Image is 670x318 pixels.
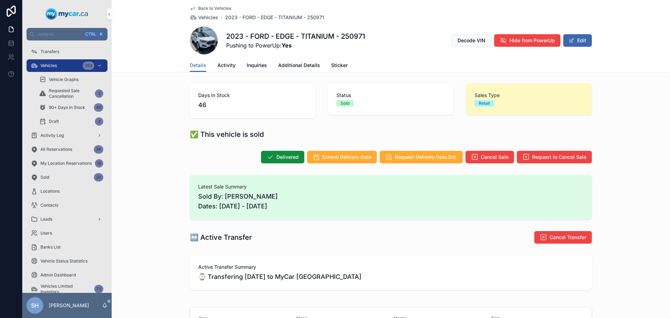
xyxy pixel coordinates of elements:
span: Ctrl [84,31,97,38]
div: 73 [94,285,103,293]
a: My Location Reservations16 [27,157,107,170]
button: Extend Delivery Date [307,151,377,163]
button: Hide from PowerUp [494,34,560,47]
span: Request Delivery Date Ext. [395,154,457,161]
button: Cancel Transfer [534,231,592,244]
span: Activity [217,62,236,69]
span: K [98,31,104,37]
a: Users [27,227,107,239]
a: Draft2 [35,115,107,128]
img: App logo [46,8,88,20]
a: Back to Vehicles [190,6,231,11]
span: Sold By: [PERSON_NAME] Dates: [DATE] - [DATE] [198,192,583,211]
span: Cancel Transfer [550,234,586,241]
span: Requested Sale Cancellation [49,88,92,99]
a: All Reservations34 [27,143,107,156]
a: Sticker [331,59,348,73]
span: Details [190,62,206,69]
button: Request Delivery Date Ext. [380,151,463,163]
span: Status [336,92,445,99]
span: Inquiries [247,62,267,69]
span: Cancel Sale [481,154,508,161]
span: Additional Details [278,62,320,69]
a: Admin Dashboard [27,269,107,281]
span: Banks List [40,244,61,250]
span: Vehicle Status Statistics [40,258,88,264]
a: 2023 - FORD - EDGE - TITANIUM - 250971 [225,14,324,21]
span: Sales Type [475,92,583,99]
span: All Reservations [40,147,72,152]
button: Delivered [261,151,304,163]
span: Contacts [40,202,58,208]
span: 90+ Days In Stock [49,105,85,110]
span: Vehicles [198,14,218,21]
span: Active Transfer Summary [198,264,583,271]
a: Activity [217,59,236,73]
div: 2 [95,117,103,126]
span: Sticker [331,62,348,69]
a: Vehicle Graphs [35,73,107,86]
button: Decode VIN [452,34,491,47]
span: Users [40,230,52,236]
h1: ✅ This vehicle is sold [190,130,264,139]
button: Request to Cancel Sale [517,151,592,163]
a: Details [190,59,206,72]
div: 34 [94,145,103,154]
a: Vehicles Limited Inventory73 [27,283,107,295]
a: Inquiries [247,59,267,73]
span: Locations [40,188,60,194]
span: 46 [198,100,307,110]
span: Latest Sale Summary [198,183,583,190]
span: Draft [49,119,59,124]
button: Cancel Sale [466,151,514,163]
span: Sold [40,175,49,180]
span: Vehicles [40,63,57,68]
a: Leads [27,213,107,225]
a: Contacts [27,199,107,212]
a: Vehicles353 [27,59,107,72]
span: Vehicles Limited Inventory [40,283,91,295]
span: Back to Vehicles [198,6,231,11]
div: scrollable content [22,40,112,293]
span: Transfers [40,49,59,54]
a: Additional Details [278,59,320,73]
div: Retail [479,100,490,106]
span: Days In Stock [198,92,307,99]
div: 30 [94,173,103,182]
button: Jump to...CtrlK [27,28,107,40]
span: Hide from PowerUp [509,37,555,44]
span: Request to Cancel Sale [532,154,586,161]
span: Admin Dashboard [40,272,76,278]
a: Transfers [27,45,107,58]
p: [PERSON_NAME] [49,302,89,309]
span: Pushing to PowerUp: [226,41,365,50]
a: Vehicle Status Statistics [27,255,107,267]
div: Sold [341,100,349,106]
span: Extend Delivery Date [322,154,371,161]
div: 353 [83,61,94,70]
a: Banks List [27,241,107,253]
span: Leads [40,216,52,222]
span: SH [31,301,39,310]
div: 3 [95,89,103,98]
a: Requested Sale Cancellation3 [35,87,107,100]
a: Locations [27,185,107,198]
span: Activity Log [40,133,64,138]
div: 49 [94,103,103,112]
span: Jump to... [37,31,82,37]
button: Edit [563,34,592,47]
div: 16 [95,159,103,168]
span: Delivered [276,154,299,161]
h1: 2023 - FORD - EDGE - TITANIUM - 250971 [226,31,365,41]
a: Vehicles [190,14,218,21]
a: Sold30 [27,171,107,184]
a: 90+ Days In Stock49 [35,101,107,114]
h1: ↔️ Active Transfer [190,232,252,242]
strong: Yes [282,42,292,49]
a: Activity Log [27,129,107,142]
span: Vehicle Graphs [49,77,79,82]
span: My Location Reservations [40,161,92,166]
span: Decode VIN [457,37,485,44]
span: ⌚ Transfering [DATE] to MyCar [GEOGRAPHIC_DATA] [198,272,583,282]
